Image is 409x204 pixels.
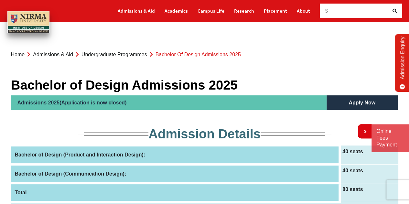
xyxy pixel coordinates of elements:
a: Admissions & Aid [118,5,155,16]
h5: Apply Now [327,95,398,110]
th: Bachelor of Design (Communication Design): [11,164,340,183]
h2: Admissions 2025(Application is now closed) [11,95,327,110]
a: Placement [264,5,287,16]
span: Admission Details [148,127,261,141]
a: Home [11,52,25,57]
a: Undergraduate Programmes [81,52,147,57]
a: Academics [165,5,188,16]
a: Admissions & Aid [33,52,73,57]
td: 40 seats [340,145,398,164]
span: Bachelor of Design Admissions 2025 [156,52,241,57]
th: Bachelor of Design (Product and Interaction Design): [11,145,340,164]
td: 80 seats [340,183,398,202]
nav: breadcrumb [11,42,398,67]
img: main_logo [7,11,49,33]
a: Campus Life [198,5,224,16]
a: Online Fees Payment [376,128,404,148]
th: Total [11,183,340,202]
h1: Bachelor of Design Admissions 2025 [11,77,398,93]
a: About [297,5,310,16]
td: 40 seats [340,164,398,183]
a: Research [234,5,254,16]
span: S [325,7,328,14]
